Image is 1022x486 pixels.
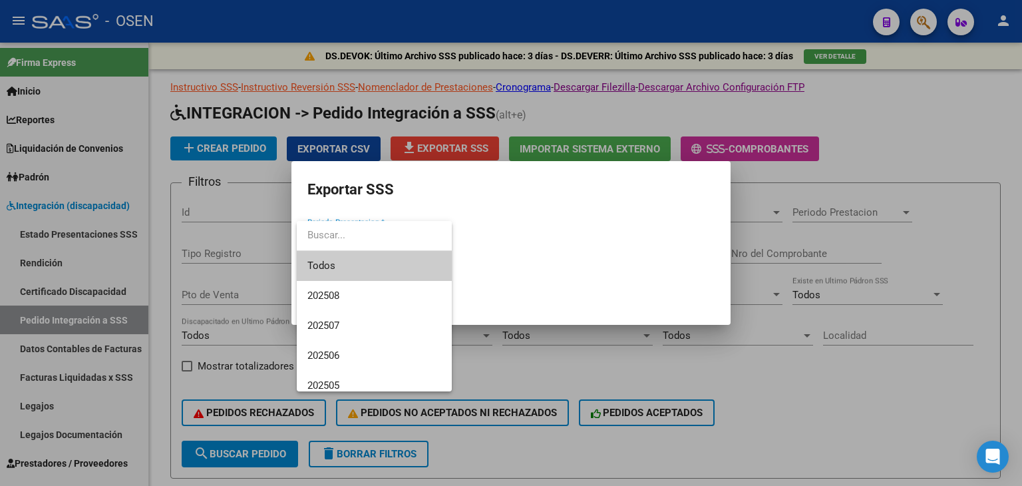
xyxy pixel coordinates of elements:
span: 202506 [307,350,339,362]
span: 202507 [307,320,339,332]
span: 202508 [307,290,339,302]
div: Open Intercom Messenger [977,441,1009,473]
input: dropdown search [297,220,452,250]
span: 202505 [307,379,339,391]
span: Todos [307,251,441,281]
